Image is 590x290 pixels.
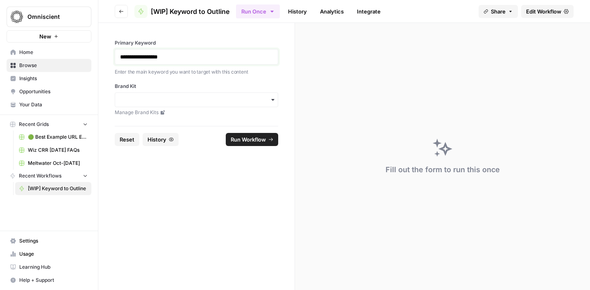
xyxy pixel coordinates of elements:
a: History [283,5,312,18]
span: Learning Hub [19,263,88,271]
button: New [7,30,91,43]
a: Wiz CRR [DATE] FAQs [15,144,91,157]
a: Learning Hub [7,261,91,274]
img: Omniscient Logo [9,9,24,24]
a: Usage [7,247,91,261]
button: Share [479,5,518,18]
button: Recent Grids [7,118,91,130]
button: History [143,133,179,146]
a: Analytics [315,5,349,18]
button: Workspace: Omniscient [7,7,91,27]
span: New [39,32,51,40]
span: Run Workflow [231,135,266,144]
a: Opportunities [7,85,91,98]
span: History [147,135,166,144]
span: Recent Workflows [19,172,61,180]
label: Primary Keyword [115,39,278,47]
span: Share [491,7,506,16]
a: Your Data [7,98,91,111]
span: Meltwater Oct-[DATE] [28,160,88,167]
span: 🟢 Best Example URL Extractor Grid (4) [28,133,88,141]
a: [WIP] Keyword to Outline [134,5,229,18]
a: Manage Brand Kits [115,109,278,116]
a: 🟢 Best Example URL Extractor Grid (4) [15,130,91,144]
a: Insights [7,72,91,85]
span: Your Data [19,101,88,108]
a: Integrate [352,5,386,18]
span: Browse [19,62,88,69]
button: Run Once [236,4,280,18]
button: Reset [115,133,139,146]
span: Usage [19,250,88,258]
a: Home [7,46,91,59]
div: Fill out the form to run this once [386,164,500,175]
span: Help + Support [19,277,88,284]
a: Meltwater Oct-[DATE] [15,157,91,170]
span: Reset [120,135,134,144]
span: Insights [19,75,88,82]
span: Edit Workflow [526,7,561,16]
button: Help + Support [7,274,91,287]
span: [WIP] Keyword to Outline [28,185,88,192]
button: Run Workflow [226,133,278,146]
span: Wiz CRR [DATE] FAQs [28,146,88,154]
span: Opportunities [19,88,88,95]
span: Settings [19,237,88,245]
a: Browse [7,59,91,72]
span: Recent Grids [19,121,49,128]
span: [WIP] Keyword to Outline [151,7,229,16]
a: Settings [7,234,91,247]
label: Brand Kit [115,83,278,90]
span: Omniscient [27,13,77,21]
p: Enter the main keyword you want to target with this content [115,68,278,76]
a: Edit Workflow [521,5,574,18]
span: Home [19,49,88,56]
a: [WIP] Keyword to Outline [15,182,91,195]
button: Recent Workflows [7,170,91,182]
